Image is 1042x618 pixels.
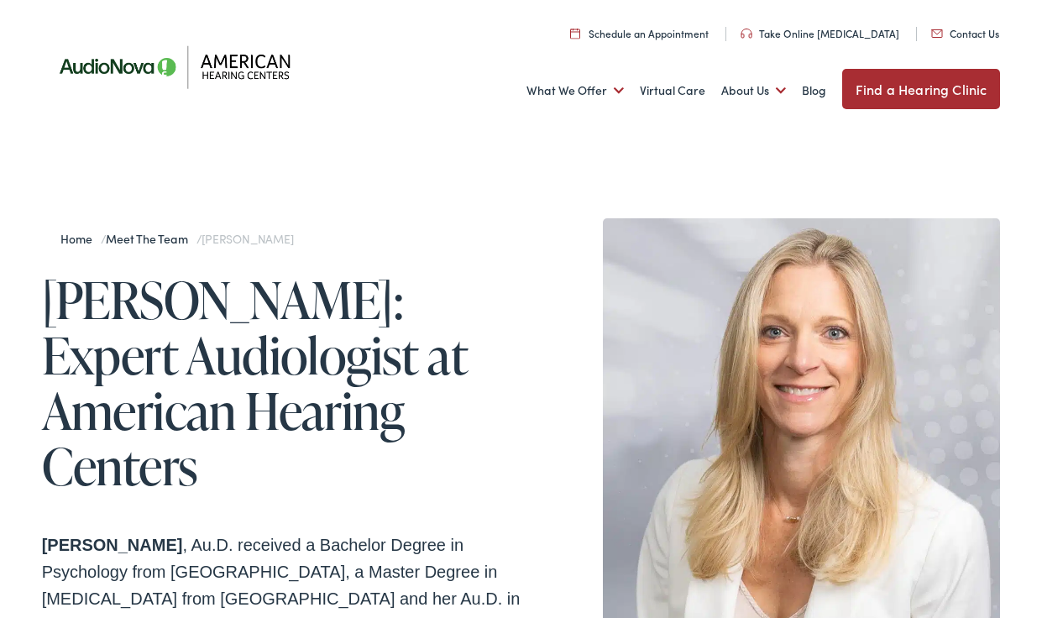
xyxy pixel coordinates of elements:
[570,26,709,40] a: Schedule an Appointment
[60,230,293,247] span: / /
[60,230,100,247] a: Home
[42,272,521,494] h1: [PERSON_NAME]: Expert Audiologist at American Hearing Centers
[931,26,999,40] a: Contact Us
[42,536,183,554] strong: [PERSON_NAME]
[802,60,826,122] a: Blog
[640,60,705,122] a: Virtual Care
[106,230,196,247] a: Meet the Team
[931,29,943,38] img: utility icon
[741,29,752,39] img: utility icon
[741,26,899,40] a: Take Online [MEDICAL_DATA]
[526,60,624,122] a: What We Offer
[570,28,580,39] img: utility icon
[721,60,786,122] a: About Us
[842,69,1000,109] a: Find a Hearing Clinic
[202,230,293,247] span: [PERSON_NAME]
